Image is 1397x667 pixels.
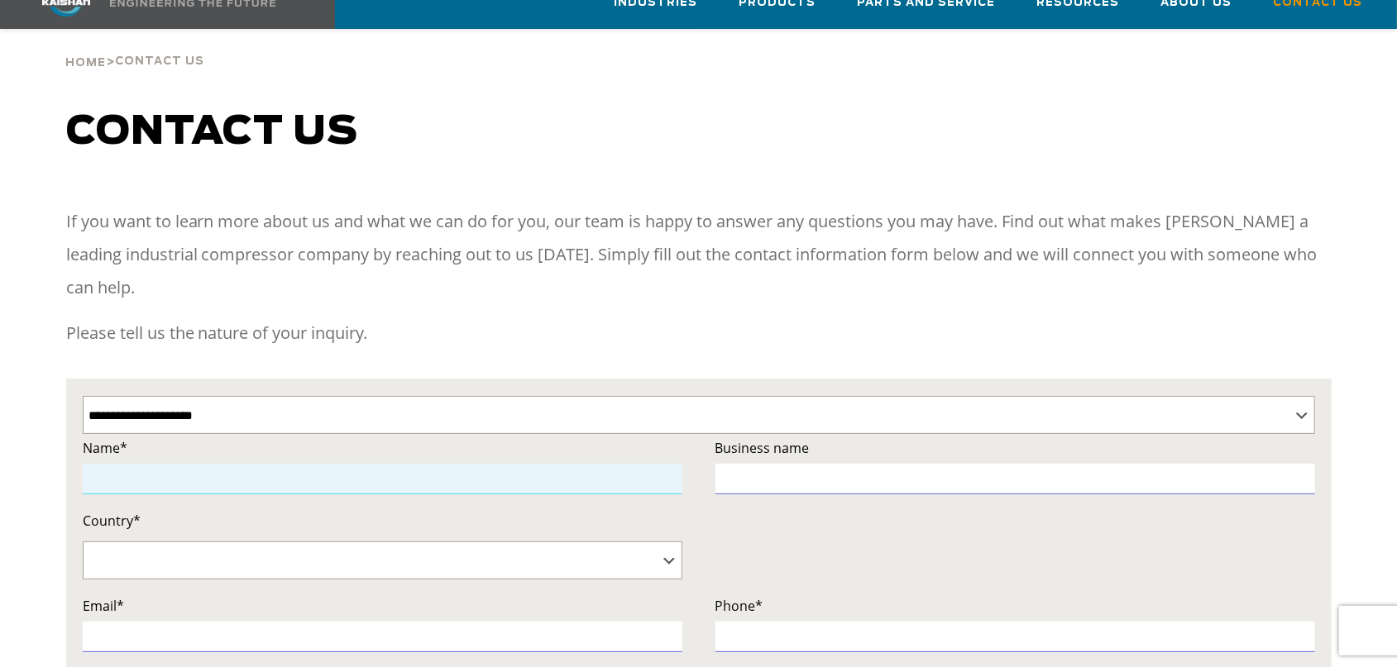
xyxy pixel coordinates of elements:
label: Country* [83,509,682,532]
label: Email* [83,594,682,617]
label: Phone* [715,594,1315,617]
span: Contact Us [115,56,204,67]
span: Home [65,58,106,69]
label: Business name [715,436,1315,460]
p: Please tell us the nature of your inquiry. [66,317,1332,350]
div: > [65,13,204,76]
a: Home [65,55,106,69]
span: Contact us [66,112,359,152]
label: Name* [83,436,682,460]
p: If you want to learn more about us and what we can do for you, our team is happy to answer any qu... [66,205,1332,304]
